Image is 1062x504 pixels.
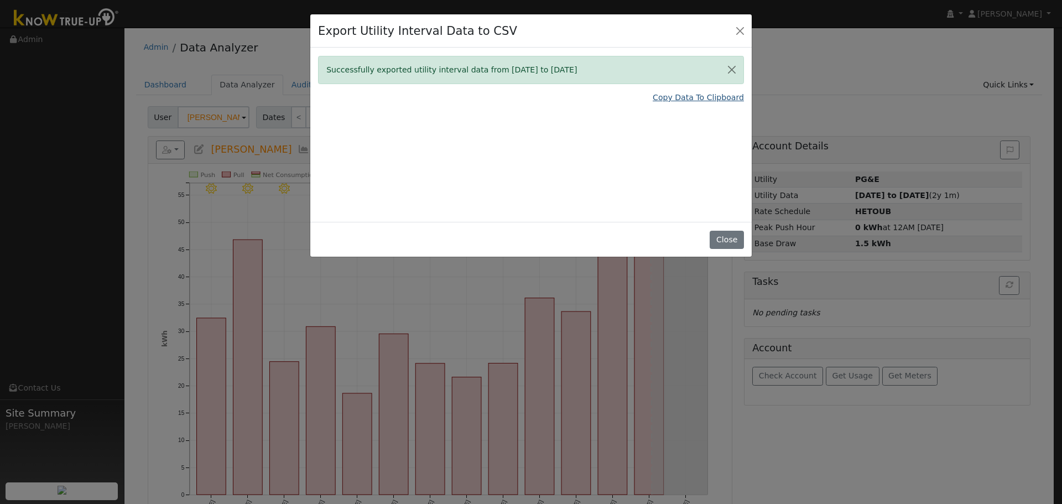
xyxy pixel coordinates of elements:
[732,23,748,38] button: Close
[653,92,744,103] a: Copy Data To Clipboard
[318,56,744,84] div: Successfully exported utility interval data from [DATE] to [DATE]
[318,22,517,40] h4: Export Utility Interval Data to CSV
[720,56,743,84] button: Close
[710,231,743,250] button: Close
